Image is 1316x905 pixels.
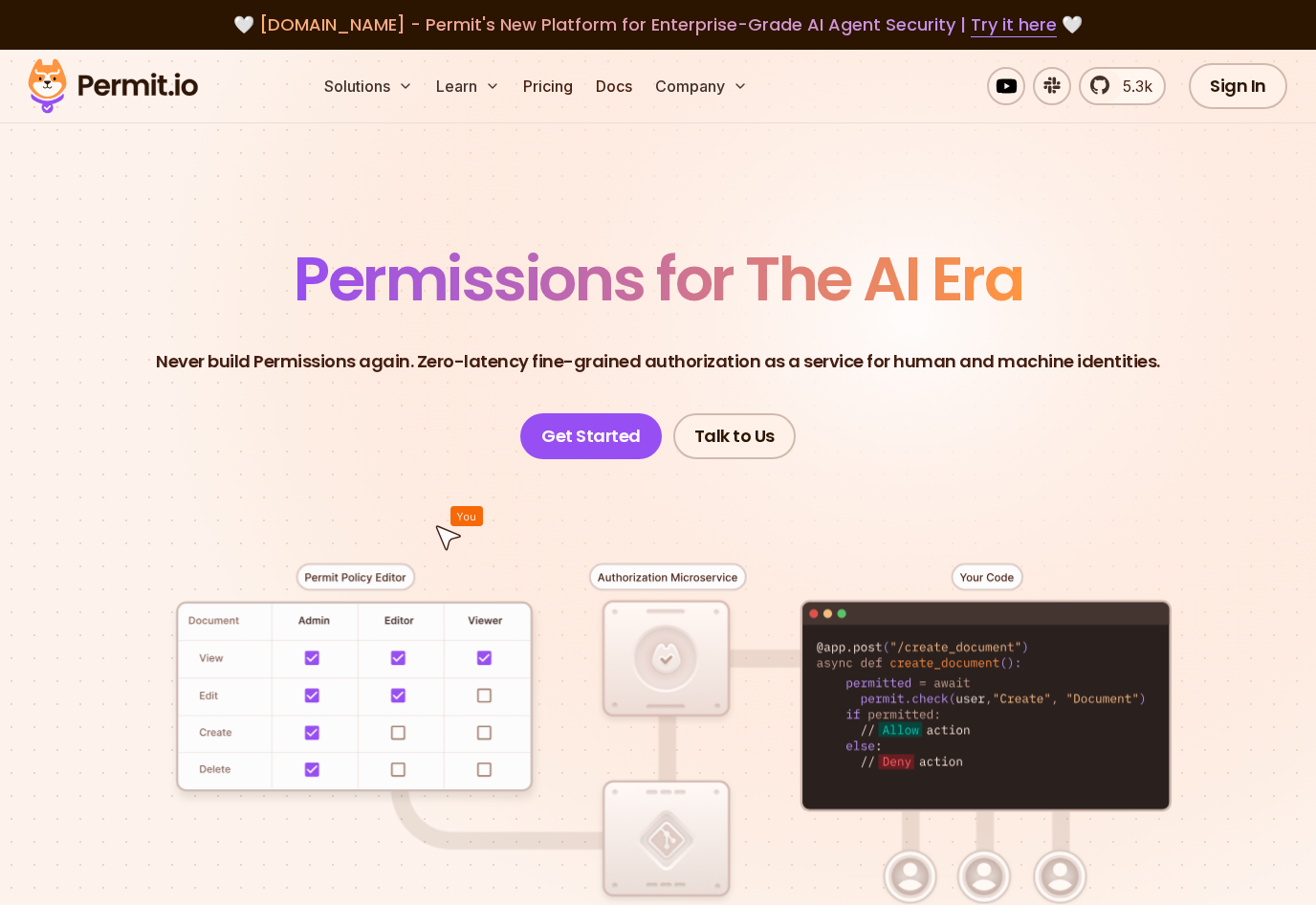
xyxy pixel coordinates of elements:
a: 5.3k [1079,67,1166,105]
span: Permissions for The AI Era [294,236,1022,321]
button: Solutions [317,67,421,105]
button: Learn [428,67,508,105]
span: [DOMAIN_NAME] - Permit's New Platform for Enterprise-Grade AI Agent Security | [259,12,1057,36]
a: Sign In [1189,63,1287,109]
img: Permit logo [19,54,207,119]
span: 5.3k [1111,75,1152,98]
a: Talk to Us [673,413,796,459]
a: Get Started [520,413,662,459]
a: Pricing [515,67,581,105]
a: Docs [588,67,640,105]
button: Company [647,67,756,105]
a: Try it here [971,12,1057,37]
div: 🤍 🤍 [46,11,1270,38]
p: Never build Permissions again. Zero-latency fine-grained authorization as a service for human and... [156,348,1160,375]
